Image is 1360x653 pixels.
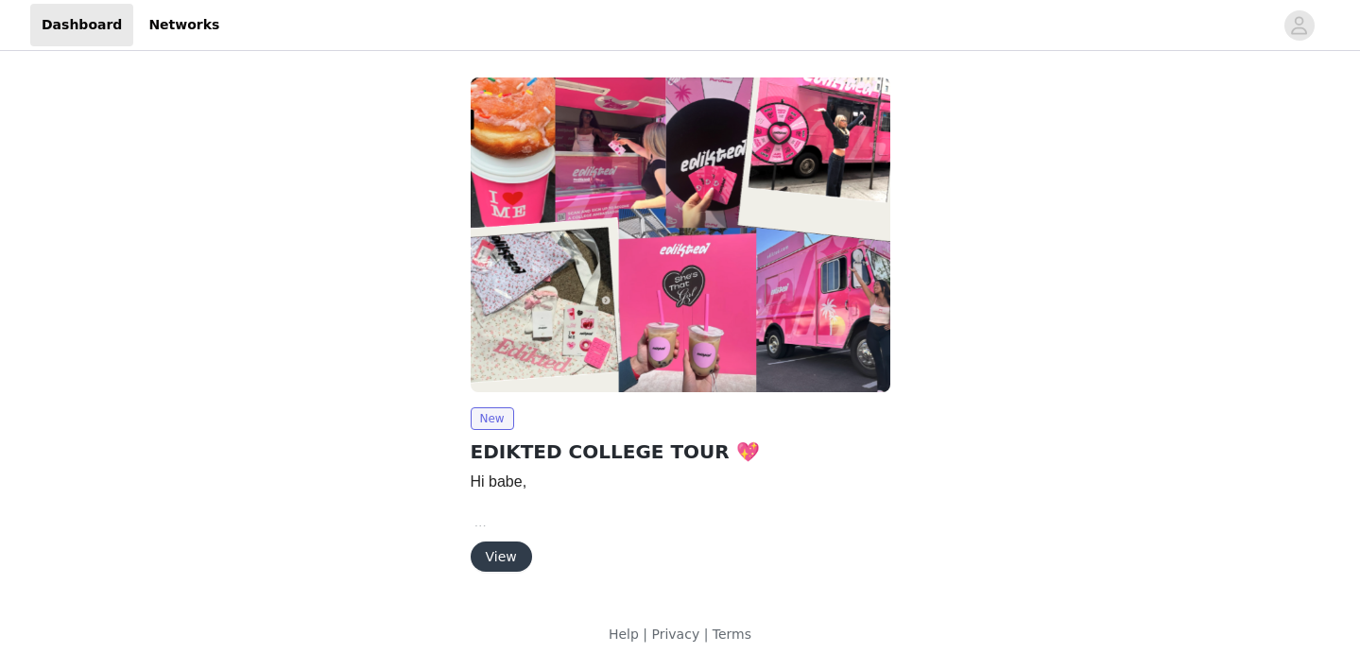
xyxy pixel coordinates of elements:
a: Help [609,627,639,642]
button: View [471,541,532,572]
a: Privacy [651,627,699,642]
a: Dashboard [30,4,133,46]
span: Hi babe, [471,473,527,490]
span: | [643,627,647,642]
span: | [704,627,709,642]
a: View [471,550,532,564]
span: New [471,407,514,430]
h2: EDIKTED COLLEGE TOUR 💖 [471,438,890,466]
a: Terms [713,627,751,642]
div: avatar [1290,10,1308,41]
a: Networks [137,4,231,46]
img: Edikted [471,77,890,392]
